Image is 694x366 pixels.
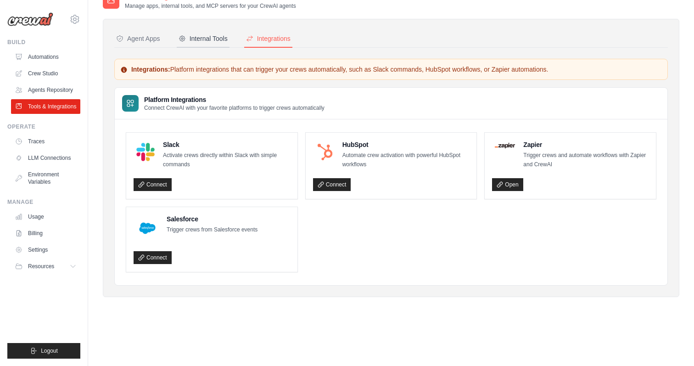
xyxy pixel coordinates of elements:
p: Manage apps, internal tools, and MCP servers for your CrewAI agents [125,2,296,10]
div: Manage [7,198,80,206]
p: Activate crews directly within Slack with simple commands [163,151,290,169]
a: Open [492,178,523,191]
a: Crew Studio [11,66,80,81]
a: Billing [11,226,80,241]
h4: HubSpot [342,140,470,149]
img: Salesforce Logo [136,217,158,239]
div: Integrations [246,34,291,43]
h4: Salesforce [167,214,257,224]
span: Resources [28,263,54,270]
a: Traces [11,134,80,149]
div: Internal Tools [179,34,228,43]
button: Internal Tools [177,30,229,48]
a: Connect [134,178,172,191]
img: Slack Logo [136,143,155,161]
p: Trigger crews from Salesforce events [167,225,257,235]
img: HubSpot Logo [316,143,334,161]
img: Logo [7,12,53,26]
p: Automate crew activation with powerful HubSpot workflows [342,151,470,169]
h4: Slack [163,140,290,149]
a: LLM Connections [11,151,80,165]
img: Zapier Logo [495,143,515,148]
a: Connect [313,178,351,191]
button: Integrations [244,30,292,48]
h4: Zapier [523,140,649,149]
div: Build [7,39,80,46]
a: Usage [11,209,80,224]
strong: Integrations: [131,66,170,73]
a: Tools & Integrations [11,99,80,114]
a: Automations [11,50,80,64]
button: Logout [7,343,80,359]
p: Trigger crews and automate workflows with Zapier and CrewAI [523,151,649,169]
h3: Platform Integrations [144,95,325,104]
a: Settings [11,242,80,257]
button: Resources [11,259,80,274]
p: Platform integrations that can trigger your crews automatically, such as Slack commands, HubSpot ... [120,65,662,74]
div: Operate [7,123,80,130]
button: Agent Apps [114,30,162,48]
a: Environment Variables [11,167,80,189]
div: Agent Apps [116,34,160,43]
a: Connect [134,251,172,264]
span: Logout [41,347,58,355]
p: Connect CrewAI with your favorite platforms to trigger crews automatically [144,104,325,112]
a: Agents Repository [11,83,80,97]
